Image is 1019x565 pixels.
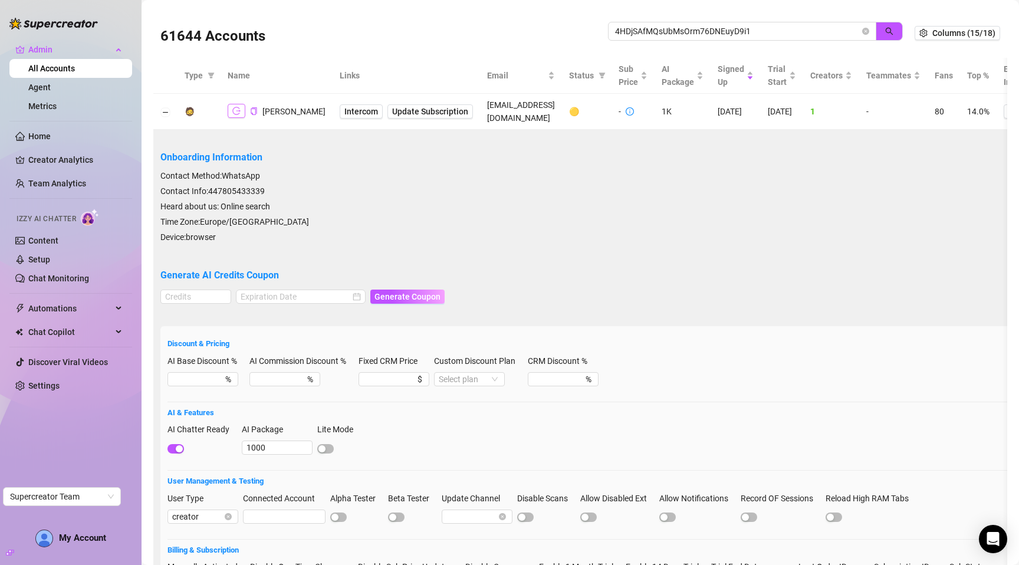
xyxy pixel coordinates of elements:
img: AI Chatter [81,209,99,226]
span: Generate Coupon [374,292,441,301]
button: Reload High RAM Tabs [826,513,842,522]
a: All Accounts [28,64,75,73]
span: Columns (15/18) [932,28,995,38]
label: User Type [167,492,211,505]
span: filter [599,72,606,79]
button: close-circle [862,28,869,35]
button: AI Chatter Ready [167,444,184,454]
h3: 61644 Accounts [160,27,265,46]
button: Beta Tester [388,513,405,522]
span: AI Package [662,63,694,88]
button: Columns (15/18) [915,26,1000,40]
label: AI Chatter Ready [167,423,237,436]
th: Name [221,58,333,94]
span: 80 [935,107,944,116]
a: Discover Viral Videos [28,357,108,367]
label: Disable Scans [517,492,576,505]
span: 14.0% [967,107,990,116]
a: Setup [28,255,50,264]
button: logout [228,104,245,118]
button: Copy Account UID [250,107,258,116]
span: Contact Info: 447805433339 [160,186,265,196]
a: Metrics [28,101,57,111]
img: logo-BBDzfeDw.svg [9,18,98,29]
span: Admin [28,40,112,59]
input: Credits [161,290,231,303]
th: Email [480,58,562,94]
button: Record OF Sessions [741,513,757,522]
label: Update Channel [442,492,508,505]
label: AI Package [242,423,291,436]
span: 1 [810,107,815,116]
span: Sub Price [619,63,638,88]
th: Creators [803,58,859,94]
span: Device: browser [160,232,216,242]
a: Agent [28,83,51,92]
span: Signed Up [718,63,744,88]
button: Disable Scans [517,513,534,522]
span: Contact Method: WhatsApp [160,171,260,180]
span: logout [232,107,241,115]
span: search [885,27,893,35]
input: Expiration Date [241,290,350,303]
span: thunderbolt [15,304,25,313]
span: Time Zone: Europe/[GEOGRAPHIC_DATA] [160,217,309,226]
span: filter [205,67,217,84]
span: Trial Start [768,63,787,88]
button: Allow Notifications [659,513,676,522]
th: Fans [928,58,960,94]
span: crown [15,45,25,54]
button: Update Subscription [387,104,473,119]
label: Connected Account [243,492,323,505]
span: setting [919,29,928,37]
th: Signed Up [711,58,761,94]
td: 1K [655,94,711,130]
span: - [866,107,869,116]
span: Izzy AI Chatter [17,213,76,225]
span: close-circle [499,513,506,520]
span: build [6,548,14,557]
label: Record OF Sessions [741,492,821,505]
label: Allow Notifications [659,492,736,505]
label: Reload High RAM Tabs [826,492,916,505]
a: Intercom [340,104,383,119]
input: AI Package [242,441,313,455]
a: Chat Monitoring [28,274,89,283]
span: Status [569,69,594,82]
input: Connected Account [243,510,326,524]
th: Links [333,58,480,94]
label: CRM Discount % [528,354,595,367]
div: 🧔 [185,105,195,118]
th: Trial Start [761,58,803,94]
th: AI Package [655,58,711,94]
a: Team Analytics [28,179,86,188]
td: [DATE] [761,94,803,130]
span: Type [185,69,203,82]
input: AI Base Discount % [172,373,223,386]
span: Intercom [344,105,378,118]
th: Teammates [859,58,928,94]
span: [PERSON_NAME] [262,107,326,116]
button: Generate Coupon [370,290,445,304]
td: [EMAIL_ADDRESS][DOMAIN_NAME] [480,94,562,130]
label: Lite Mode [317,423,361,436]
label: Custom Discount Plan [434,354,523,367]
div: - [619,105,621,118]
input: Fixed CRM Price [363,373,415,386]
span: close-circle [225,513,232,520]
span: Update Subscription [392,107,468,116]
span: My Account [59,533,106,543]
button: Allow Disabled Ext [580,513,597,522]
img: AD_cMMTxCeTpmN1d5MnKJ1j-_uXZCpTKapSSqNGg4PyXtR_tCW7gZXTNmFz2tpVv9LSyNV7ff1CaS4f4q0HLYKULQOwoM5GQR... [36,530,52,547]
a: Settings [28,381,60,390]
button: Alpha Tester [330,513,347,522]
input: CRM Discount % [532,373,583,386]
div: Open Intercom Messenger [979,525,1007,553]
label: AI Base Discount % [167,354,245,367]
label: AI Commission Discount % [249,354,354,367]
span: filter [596,67,608,84]
button: Lite Mode [317,444,334,454]
label: Fixed CRM Price [359,354,425,367]
label: Beta Tester [388,492,437,505]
